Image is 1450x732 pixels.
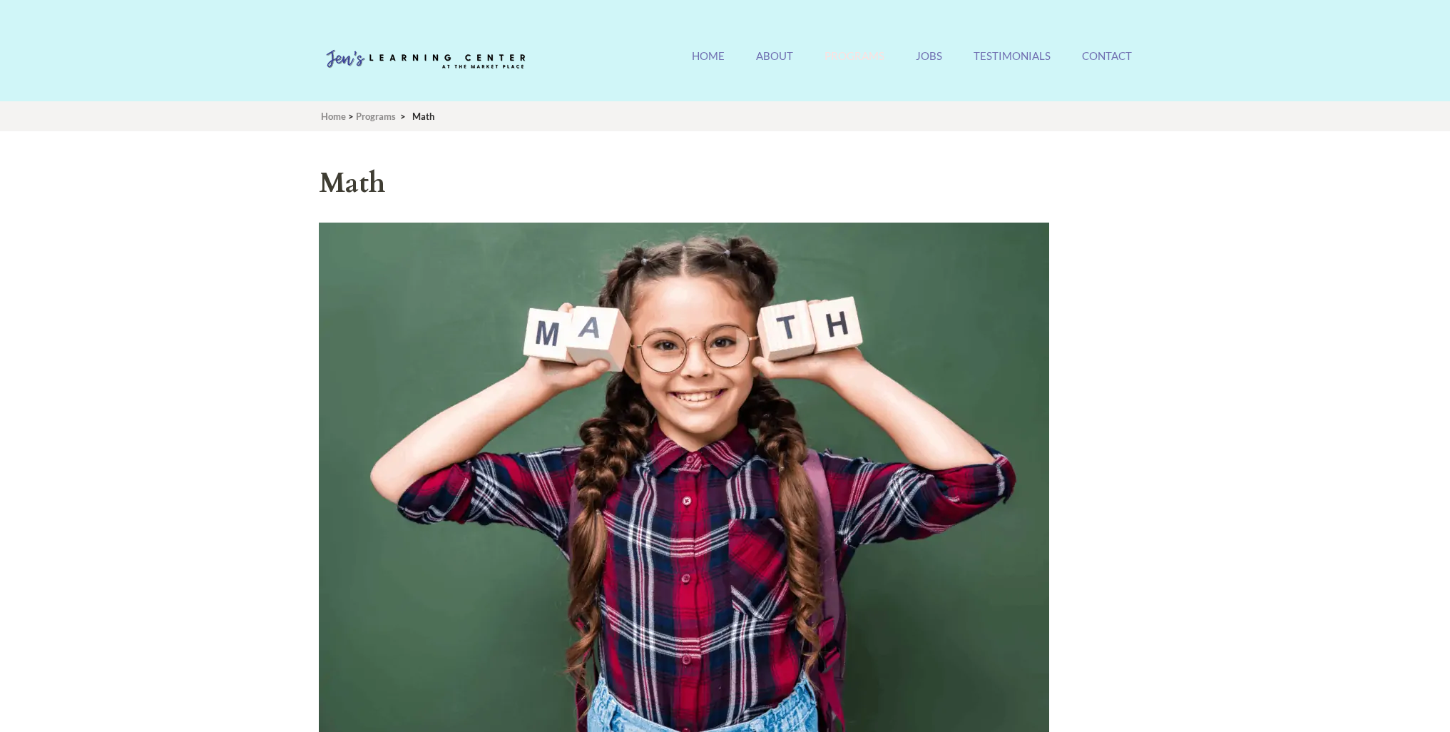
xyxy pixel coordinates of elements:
a: Jobs [916,49,942,80]
span: > [348,111,354,122]
a: Testimonials [974,49,1051,80]
img: Jen's Learning Center Logo Transparent [319,39,533,81]
a: Programs [824,49,884,80]
a: Contact [1082,49,1132,80]
a: Programs [356,111,396,122]
span: > [400,111,406,122]
h1: Math [319,163,1111,204]
a: Home [692,49,725,80]
a: Home [321,111,346,122]
a: About [756,49,793,80]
